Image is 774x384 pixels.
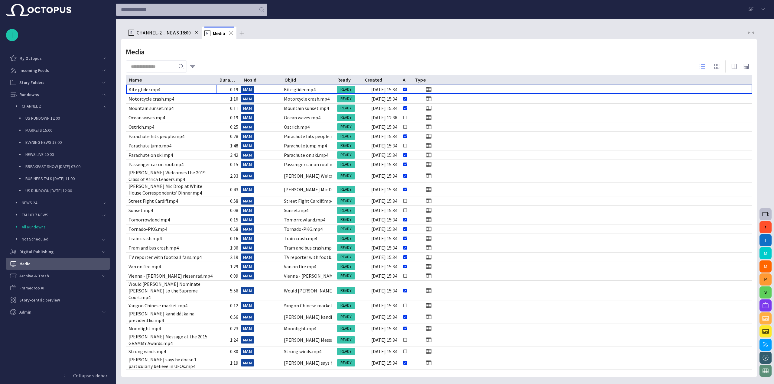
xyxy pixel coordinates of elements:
[128,356,214,369] div: [PERSON_NAME] says he doesn't particularly believe in UFOs.mp4
[128,302,187,309] div: Yangon Chinese market.mp4
[230,254,238,260] div: 2:19
[337,263,355,269] span: READY
[230,360,238,366] div: 1:19
[13,173,110,185] div: BUSINESS TALK [DATE] 11:00
[220,77,236,83] div: Duration
[337,77,351,83] div: Ready
[371,216,397,223] div: 9/4/2023 15:34
[126,48,145,56] h2: Media
[243,115,252,120] span: MAM
[19,79,44,86] p: Story Folders
[759,286,772,298] button: S
[128,348,166,355] div: Strong winds.mp4
[128,333,214,347] div: [PERSON_NAME] Message at the 2015 GRAMMY Awards.mp4
[284,198,332,204] div: Street Fight Cardiff.mp4
[759,247,772,259] button: M
[230,216,238,223] div: 0:15
[19,261,31,267] p: Media
[243,315,252,319] span: MAM
[759,234,772,246] button: I
[25,188,110,194] p: US RUNDOWN [DATE] 12:00
[284,105,329,111] div: Mountain sunset.mp4
[230,198,238,204] div: 0:58
[284,124,310,130] div: Ostrich.mp4
[230,114,238,121] div: 0:19
[284,337,332,343] div: President Obama’s Message at the 2015 GRAMMY Awards.mp4
[284,86,316,93] div: Kite glider.mp4
[284,314,332,320] div: Zuzana Čaputová kandidátka na prezidentku.mp4
[243,97,252,101] span: MAM
[284,114,320,121] div: Ocean waves.mp4
[371,325,397,332] div: 9/4/2023 15:34
[19,273,49,279] p: Archive & Trash
[337,152,355,158] span: READY
[25,115,110,121] p: US RUNDOWN 12:00
[128,95,174,102] div: Motorcycle crash.mp4
[128,161,184,168] div: Passenger car on roof.mp4
[371,152,397,158] div: 9/4/2023 15:34
[128,114,165,121] div: Ocean waves.mp4
[371,337,397,343] div: 9/4/2023 15:34
[337,245,355,251] span: READY
[285,77,296,83] div: ObjId
[284,235,317,242] div: Train crash.mp4
[19,309,31,315] p: Admin
[13,125,110,137] div: MARKETS 15:00
[243,246,252,250] span: MAM
[230,207,238,214] div: 0:08
[284,254,332,260] div: TV reporter with football fans.mp4
[337,198,355,204] span: READY
[337,115,355,121] span: READY
[19,92,39,98] p: Rundowns
[128,142,171,149] div: Parachute jump.mp4
[371,207,397,214] div: 9/4/2023 15:34
[128,124,154,130] div: Ostrich.mp4
[371,142,397,149] div: 9/4/2023 15:34
[744,4,770,15] button: SF
[337,254,355,260] span: READY
[128,86,160,93] div: Kite glider.mp4
[337,207,355,213] span: READY
[6,294,110,306] div: Story-centric preview
[243,162,252,166] span: MAM
[19,55,42,61] p: My Octopus
[243,338,252,342] span: MAM
[243,144,252,148] span: MAM
[22,236,98,242] p: Not Scheduled
[759,260,772,273] button: M
[13,137,110,149] div: EVENING NEWS 18:00
[230,273,238,279] div: 0:09
[243,255,252,259] span: MAM
[243,208,252,212] span: MAM
[337,226,355,232] span: READY
[22,212,98,218] p: FM 103.7 NEWS
[6,52,110,318] ul: main menu
[371,86,397,93] div: 9/4/2023 15:34
[284,226,323,232] div: Tornado-PKG.mp4
[371,244,397,251] div: 9/4/2023 15:34
[403,77,408,83] div: Annotated
[759,221,772,233] button: f
[129,77,142,83] div: Name
[243,326,252,331] span: MAM
[25,163,110,169] p: BREAKFAST SHOW [DATE] 07:00
[337,288,355,294] span: READY
[128,226,167,232] div: Tornado-PKG.mp4
[128,273,213,279] div: Vienna - [PERSON_NAME] riesenrad.mp4
[128,216,170,223] div: Tomorrowland.mp4
[284,360,332,366] div: Trump says he doesn't particularly believe in UFOs.mp4
[73,372,107,379] p: Collapse sidebar
[337,314,355,320] span: READY
[337,124,355,130] span: READY
[284,142,327,149] div: Parachute jump.mp4
[337,325,355,331] span: READY
[230,86,238,93] div: 0:19
[13,161,110,173] div: BREAKFAST SHOW [DATE] 07:00
[337,360,355,366] span: READY
[6,4,71,16] img: Octopus News Room
[337,235,355,241] span: READY
[13,185,110,197] div: US RUNDOWN [DATE] 12:00
[6,369,110,382] button: Collapse sidebar
[371,235,397,242] div: 9/4/2023 15:34
[371,273,397,279] div: 9/4/2023 15:34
